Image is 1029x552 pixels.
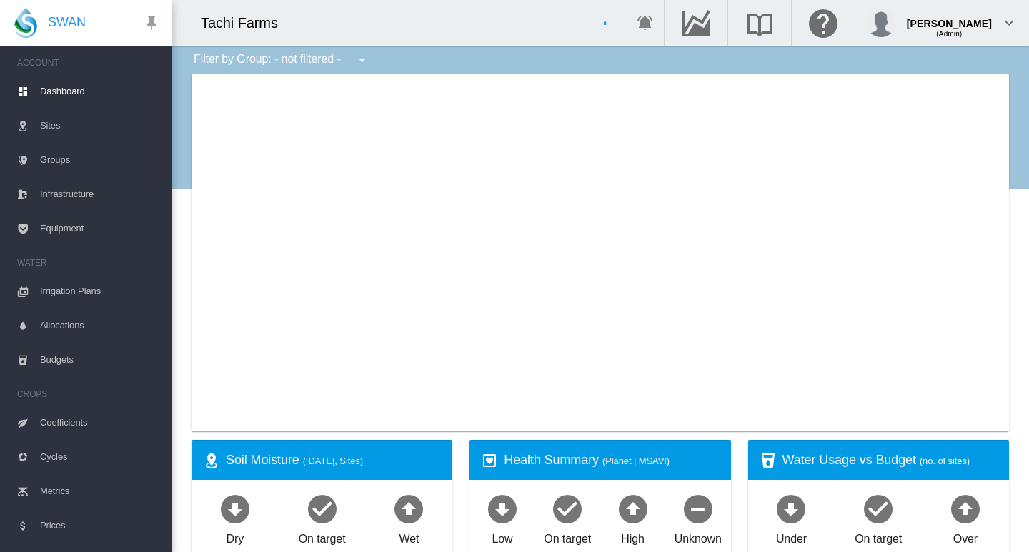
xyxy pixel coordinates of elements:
[17,251,160,274] span: WATER
[953,526,978,547] div: Over
[481,452,498,469] md-icon: icon-heart-box-outline
[776,526,807,547] div: Under
[40,508,160,543] span: Prices
[227,526,244,547] div: Dry
[1000,14,1018,31] md-icon: icon-chevron-down
[492,526,512,547] div: Low
[621,526,645,547] div: High
[40,143,160,177] span: Groups
[40,109,160,143] span: Sites
[40,177,160,211] span: Infrastructure
[299,526,346,547] div: On target
[920,456,970,466] span: (no. of sites)
[602,456,670,466] span: (Planet | MSAVI)
[48,14,86,31] span: SWAN
[631,9,660,37] button: icon-bell-ring
[675,526,722,547] div: Unknown
[354,51,371,69] md-icon: icon-menu-down
[17,51,160,74] span: ACCOUNT
[40,274,160,308] span: Irrigation Plans
[936,30,962,38] span: (Admin)
[774,491,808,526] md-icon: icon-arrow-down-bold-circle
[40,211,160,246] span: Equipment
[679,14,713,31] md-icon: Go to the Data Hub
[782,451,998,469] div: Water Usage vs Budget
[183,46,381,74] div: Filter by Group: - not filtered -
[867,9,895,37] img: profile.jpg
[305,491,339,526] md-icon: icon-checkbox-marked-circle
[14,8,37,38] img: SWAN-Landscape-Logo-Colour-drop.png
[40,406,160,440] span: Coefficients
[616,491,650,526] md-icon: icon-arrow-up-bold-circle
[861,491,895,526] md-icon: icon-checkbox-marked-circle
[948,491,983,526] md-icon: icon-arrow-up-bold-circle
[760,452,777,469] md-icon: icon-cup-water
[806,14,840,31] md-icon: Click here for help
[399,526,419,547] div: Wet
[742,14,777,31] md-icon: Search the knowledge base
[855,526,902,547] div: On target
[40,74,160,109] span: Dashboard
[40,308,160,343] span: Allocations
[907,11,992,25] div: [PERSON_NAME]
[226,451,441,469] div: Soil Moisture
[40,343,160,377] span: Budgets
[550,491,585,526] md-icon: icon-checkbox-marked-circle
[40,440,160,474] span: Cycles
[392,491,426,526] md-icon: icon-arrow-up-bold-circle
[544,526,591,547] div: On target
[201,13,291,33] div: Tachi Farms
[203,452,220,469] md-icon: icon-map-marker-radius
[17,383,160,406] span: CROPS
[40,474,160,508] span: Metrics
[485,491,520,526] md-icon: icon-arrow-down-bold-circle
[218,491,252,526] md-icon: icon-arrow-down-bold-circle
[348,46,377,74] button: icon-menu-down
[143,14,160,31] md-icon: icon-pin
[637,14,654,31] md-icon: icon-bell-ring
[681,491,715,526] md-icon: icon-minus-circle
[504,451,719,469] div: Health Summary
[303,456,363,466] span: ([DATE], Sites)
